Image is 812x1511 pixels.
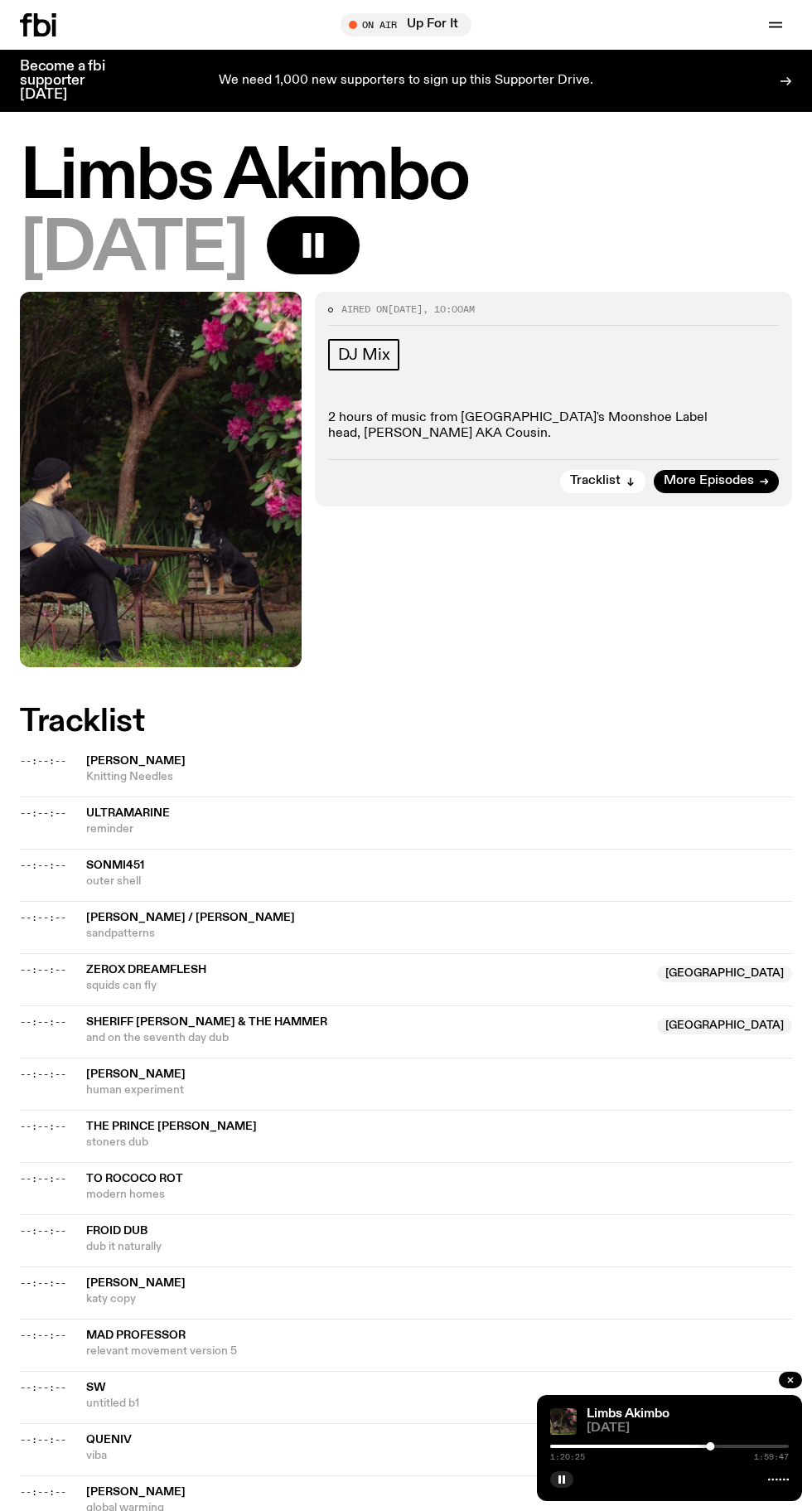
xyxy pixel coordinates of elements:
span: Froid Dub [86,1225,147,1237]
span: [DATE] [587,1422,789,1435]
span: modern homes [86,1187,792,1203]
span: Mad Professor [86,1329,186,1341]
span: --:--:-- [20,754,66,768]
span: sandpatterns [86,926,792,942]
span: --:--:-- [20,1120,66,1133]
span: sonmi451 [86,860,144,871]
span: queniv [86,1434,132,1446]
span: stoners dub [86,1135,792,1150]
span: More Episodes [664,475,754,487]
span: [PERSON_NAME] [86,1277,186,1289]
span: 1:20:25 [550,1453,585,1461]
span: --:--:-- [20,1068,66,1081]
button: On AirUp For It [341,13,471,36]
span: Knitting Needles [86,769,792,785]
span: dub it naturally [86,1239,792,1255]
span: [PERSON_NAME] [86,1068,186,1080]
span: 1:59:47 [754,1453,789,1461]
span: Zerox Dreamflesh [86,964,206,976]
a: Limbs Akimbo [587,1407,669,1421]
p: We need 1,000 new supporters to sign up this Supporter Drive. [219,74,593,89]
span: [DATE] [388,303,423,316]
h2: Tracklist [20,707,792,737]
span: --:--:-- [20,859,66,872]
img: Jackson sits at an outdoor table, legs crossed and gazing at a black and brown dog also sitting a... [550,1408,577,1435]
span: relevant movement version 5 [86,1344,792,1359]
span: --:--:-- [20,1015,66,1029]
span: Tracklist [570,475,621,487]
span: --:--:-- [20,1329,66,1342]
span: Aired on [341,303,388,316]
span: [DATE] [20,216,247,283]
span: human experiment [86,1082,792,1098]
span: viba [86,1448,792,1464]
span: katy copy [86,1291,792,1307]
span: the prince [PERSON_NAME] [86,1121,257,1132]
span: --:--:-- [20,1224,66,1237]
span: --:--:-- [20,1172,66,1185]
span: --:--:-- [20,806,66,820]
span: sw [86,1382,106,1393]
span: --:--:-- [20,1381,66,1394]
span: --:--:-- [20,963,66,976]
span: Sheriff [PERSON_NAME] & The Hammer [86,1016,327,1028]
a: More Episodes [654,470,779,493]
span: --:--:-- [20,1276,66,1290]
span: [GEOGRAPHIC_DATA] [657,966,792,982]
button: Tracklist [560,470,645,493]
span: [PERSON_NAME] [86,1486,186,1498]
span: --:--:-- [20,911,66,924]
span: [PERSON_NAME] / [PERSON_NAME] [86,912,295,923]
span: Ultramarine [86,807,170,819]
h1: Limbs Akimbo [20,144,792,211]
p: 2 hours of music from [GEOGRAPHIC_DATA]'s Moonshoe Label head, [PERSON_NAME] AKA Cousin. [328,410,780,442]
span: squids can fly [86,978,647,994]
span: to rococo rot [86,1173,183,1184]
span: [GEOGRAPHIC_DATA] [657,1018,792,1034]
a: DJ Mix [328,339,400,370]
span: [PERSON_NAME] [86,755,186,767]
span: DJ Mix [338,346,390,364]
span: and on the seventh day dub [86,1030,647,1046]
h3: Become a fbi supporter [DATE] [20,60,126,102]
span: outer shell [86,874,792,889]
span: reminder [86,821,792,837]
span: , 10:00am [423,303,475,316]
span: --:--:-- [20,1485,66,1499]
span: untitled b1 [86,1396,792,1412]
span: --:--:-- [20,1433,66,1446]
